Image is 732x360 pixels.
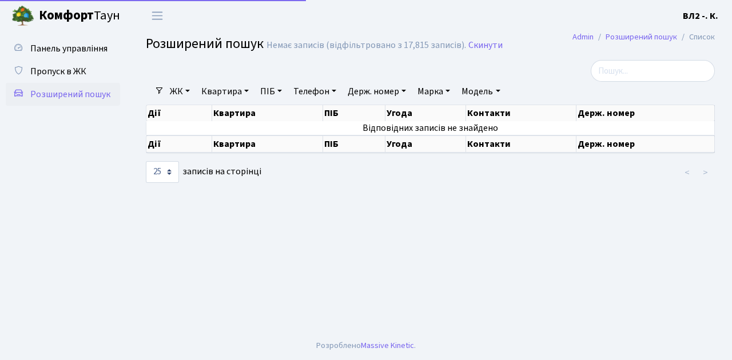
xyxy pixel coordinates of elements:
th: Дії [146,105,212,121]
span: Розширений пошук [30,88,110,101]
b: ВЛ2 -. К. [683,10,718,22]
span: Пропуск в ЖК [30,65,86,78]
button: Переключити навігацію [143,6,172,25]
th: Держ. номер [576,135,715,153]
a: Панель управління [6,37,120,60]
a: Марка [413,82,455,101]
a: Квартира [197,82,253,101]
li: Список [677,31,715,43]
a: Модель [457,82,504,101]
span: Панель управління [30,42,108,55]
th: Дії [146,135,212,153]
a: ВЛ2 -. К. [683,9,718,23]
td: Відповідних записів не знайдено [146,121,715,135]
div: Розроблено . [316,339,416,352]
span: Розширений пошук [146,34,264,54]
a: Держ. номер [343,82,411,101]
th: Контакти [466,105,576,121]
span: Таун [39,6,120,26]
input: Пошук... [591,60,715,82]
a: Admin [572,31,594,43]
a: ПІБ [256,82,287,101]
th: ПІБ [323,105,385,121]
select: записів на сторінці [146,161,179,183]
label: записів на сторінці [146,161,261,183]
img: logo.png [11,5,34,27]
a: Скинути [468,40,503,51]
a: Розширений пошук [6,83,120,106]
th: ПІБ [323,135,385,153]
th: Держ. номер [576,105,715,121]
a: Телефон [289,82,341,101]
a: Пропуск в ЖК [6,60,120,83]
th: Угода [385,135,466,153]
a: Розширений пошук [606,31,677,43]
a: ЖК [165,82,194,101]
a: Massive Kinetic [361,339,414,351]
nav: breadcrumb [555,25,732,49]
th: Квартира [212,105,324,121]
th: Контакти [466,135,576,153]
th: Угода [385,105,466,121]
th: Квартира [212,135,324,153]
div: Немає записів (відфільтровано з 17,815 записів). [266,40,466,51]
b: Комфорт [39,6,94,25]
